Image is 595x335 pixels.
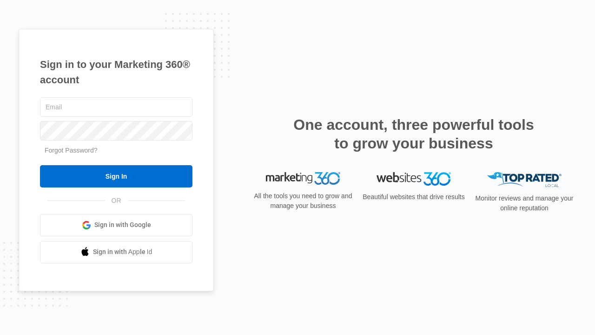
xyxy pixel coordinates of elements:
[487,172,562,188] img: Top Rated Local
[291,115,537,153] h2: One account, three powerful tools to grow your business
[251,191,355,211] p: All the tools you need to grow and manage your business
[45,147,98,154] a: Forgot Password?
[94,220,151,230] span: Sign in with Google
[40,97,192,117] input: Email
[40,57,192,87] h1: Sign in to your Marketing 360® account
[93,247,152,257] span: Sign in with Apple Id
[266,172,340,185] img: Marketing 360
[105,196,128,206] span: OR
[40,165,192,188] input: Sign In
[377,172,451,186] img: Websites 360
[40,214,192,236] a: Sign in with Google
[362,192,466,202] p: Beautiful websites that drive results
[472,194,576,213] p: Monitor reviews and manage your online reputation
[40,241,192,263] a: Sign in with Apple Id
